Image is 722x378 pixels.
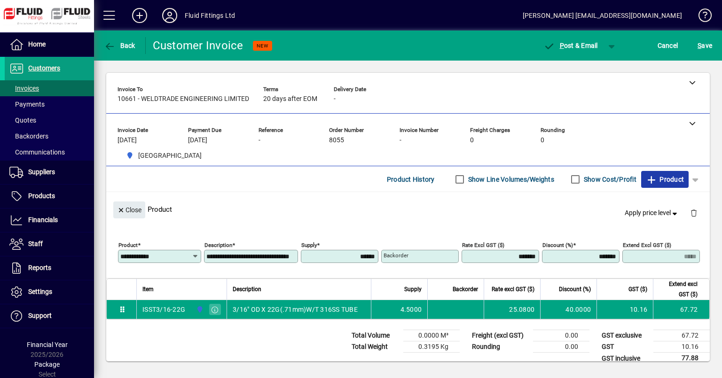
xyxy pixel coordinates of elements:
span: Backorders [9,132,48,140]
a: Reports [5,256,94,280]
span: Description [233,284,261,294]
a: Backorders [5,128,94,144]
span: Payments [9,100,45,108]
button: Delete [683,201,705,224]
span: Apply price level [625,208,679,218]
span: 10661 - WELDTRADE ENGINEERING LIMITED [118,95,249,103]
td: GST [597,341,653,353]
button: Profile [155,7,185,24]
span: - [259,137,260,144]
span: S [698,42,701,49]
span: Product History [387,172,435,187]
app-page-header-button: Back [94,37,146,54]
td: 67.72 [653,330,710,341]
span: 20 days after EOM [263,95,317,103]
mat-label: Product [118,242,138,248]
span: Invoices [9,85,39,92]
span: [DATE] [118,137,137,144]
a: Staff [5,232,94,256]
mat-label: Supply [301,242,317,248]
button: Add [125,7,155,24]
span: AUCKLAND [194,304,204,315]
td: 0.3195 Kg [403,341,460,353]
span: Quotes [9,116,36,124]
a: Settings [5,280,94,304]
span: Communications [9,148,65,156]
div: ISST3/16-22G [142,305,185,314]
td: 77.88 [653,353,710,364]
span: Products [28,192,55,200]
app-page-header-button: Close [111,205,148,214]
span: NEW [257,43,268,49]
mat-label: Description [204,242,232,248]
span: 0 [541,137,544,144]
span: Discount (%) [559,284,591,294]
td: 0.00 [533,341,589,353]
span: Settings [28,288,52,295]
button: Post & Email [539,37,603,54]
label: Show Cost/Profit [582,175,636,184]
div: 25.0800 [490,305,534,314]
div: Fluid Fittings Ltd [185,8,235,23]
span: Staff [28,240,43,247]
a: Home [5,33,94,56]
span: Extend excl GST ($) [659,279,698,300]
span: Supply [404,284,422,294]
span: Suppliers [28,168,55,176]
a: Suppliers [5,161,94,184]
div: Customer Invoice [153,38,243,53]
mat-label: Discount (%) [542,242,573,248]
button: Cancel [655,37,681,54]
td: 10.16 [653,341,710,353]
div: Product [106,192,710,226]
button: Save [695,37,714,54]
span: 0 [470,137,474,144]
mat-label: Rate excl GST ($) [462,242,504,248]
td: 67.72 [653,300,709,319]
span: 4.5000 [400,305,422,314]
span: GST ($) [628,284,647,294]
span: Backorder [453,284,478,294]
a: Products [5,185,94,208]
td: 10.16 [596,300,653,319]
td: Rounding [467,341,533,353]
a: Financials [5,208,94,232]
button: Product [641,171,689,188]
span: - [334,95,336,103]
td: 0.0000 M³ [403,330,460,341]
span: Cancel [658,38,678,53]
span: [DATE] [188,137,207,144]
span: Product [646,172,684,187]
a: Quotes [5,112,94,128]
button: Back [102,37,138,54]
span: Back [104,42,135,49]
a: Support [5,304,94,328]
td: 40.0000 [540,300,596,319]
span: Reports [28,264,51,271]
span: - [400,137,401,144]
mat-label: Extend excl GST ($) [623,242,671,248]
a: Invoices [5,80,94,96]
label: Show Line Volumes/Weights [466,175,554,184]
span: ave [698,38,712,53]
span: Package [34,361,60,368]
span: Support [28,312,52,319]
td: GST exclusive [597,330,653,341]
span: Item [142,284,154,294]
span: Close [117,202,141,218]
a: Communications [5,144,94,160]
span: Home [28,40,46,48]
td: Total Weight [347,341,403,353]
span: AUCKLAND [122,150,205,162]
td: GST inclusive [597,353,653,364]
a: Payments [5,96,94,112]
button: Apply price level [621,205,683,222]
span: 3/16" OD X 22G(.71mm)W/T 316SS TUBE [233,305,358,314]
span: P [560,42,564,49]
td: Freight (excl GST) [467,330,533,341]
div: [PERSON_NAME] [EMAIL_ADDRESS][DOMAIN_NAME] [523,8,682,23]
app-page-header-button: Delete [683,208,705,217]
span: ost & Email [543,42,598,49]
td: 0.00 [533,330,589,341]
mat-label: Backorder [384,252,408,259]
